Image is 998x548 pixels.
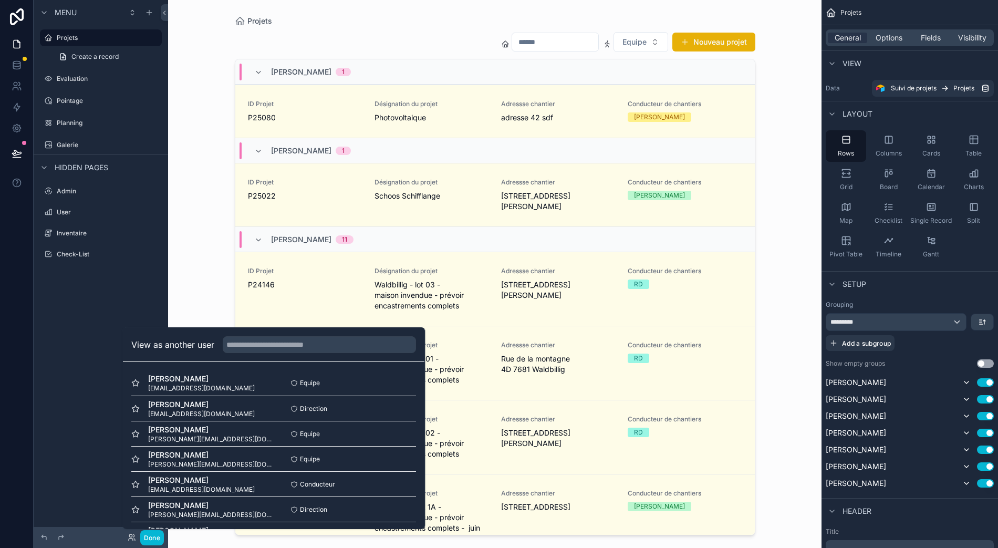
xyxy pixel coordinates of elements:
span: Setup [843,279,866,289]
button: Gantt [911,231,951,263]
span: Checklist [875,216,902,225]
span: [PERSON_NAME] [271,146,331,156]
button: Done [140,530,164,545]
span: [PERSON_NAME] [826,444,886,455]
a: Check-List [40,246,162,263]
span: General [835,33,861,43]
button: Columns [868,130,909,162]
button: Grid [826,164,866,195]
span: [PERSON_NAME] [271,234,331,245]
label: Check-List [57,250,160,259]
span: Equipe [300,430,320,438]
a: Galerie [40,137,162,153]
button: Board [868,164,909,195]
span: Cards [922,149,940,158]
span: Fields [921,33,941,43]
label: Admin [57,187,160,195]
span: [PERSON_NAME] [826,411,886,421]
img: Airtable Logo [876,84,885,92]
span: Calendar [918,183,945,191]
label: User [57,208,160,216]
a: Admin [40,183,162,200]
span: [PERSON_NAME] [148,500,274,511]
span: [PERSON_NAME][EMAIL_ADDRESS][DOMAIN_NAME] [148,435,274,443]
span: [PERSON_NAME] [271,67,331,77]
button: Calendar [911,164,951,195]
span: Single Record [910,216,952,225]
span: Charts [964,183,984,191]
span: Rows [838,149,854,158]
a: Create a record [53,48,162,65]
span: Map [839,216,853,225]
label: Planning [57,119,160,127]
span: [EMAIL_ADDRESS][DOMAIN_NAME] [148,384,255,392]
label: Projets [57,34,155,42]
button: Charts [953,164,994,195]
span: [PERSON_NAME] [826,377,886,388]
span: [EMAIL_ADDRESS][DOMAIN_NAME] [148,485,255,494]
span: Timeline [876,250,901,259]
span: Pivot Table [829,250,862,259]
span: Gantt [923,250,939,259]
span: Layout [843,109,872,119]
button: Single Record [911,198,951,229]
h2: View as another user [131,338,214,351]
div: 1 [342,68,345,76]
button: Split [953,198,994,229]
span: [PERSON_NAME] [826,461,886,472]
label: Galerie [57,141,160,149]
button: Add a subgroup [826,335,895,351]
span: Menu [55,7,77,18]
label: Grouping [826,301,853,309]
button: Timeline [868,231,909,263]
span: [PERSON_NAME][EMAIL_ADDRESS][DOMAIN_NAME] [148,511,274,519]
span: Board [880,183,898,191]
span: Header [843,506,871,516]
label: Evaluation [57,75,160,83]
button: Checklist [868,198,909,229]
span: Direction [300,405,327,413]
span: Options [876,33,902,43]
span: [PERSON_NAME][EMAIL_ADDRESS][DOMAIN_NAME] [148,460,274,469]
span: Suivi de projets [891,84,937,92]
a: Evaluation [40,70,162,87]
span: [PERSON_NAME] [826,428,886,438]
button: Table [953,130,994,162]
button: Rows [826,130,866,162]
label: Show empty groups [826,359,885,368]
span: Equipe [300,455,320,463]
span: Projets [840,8,861,17]
label: Pointage [57,97,160,105]
span: Direction [300,505,327,514]
span: Conducteur [300,480,335,489]
a: User [40,204,162,221]
span: Table [965,149,982,158]
div: 11 [342,235,347,244]
span: Visibility [958,33,986,43]
span: [PERSON_NAME] [148,425,274,435]
span: View [843,58,861,69]
a: Suivi de projetsProjets [872,80,994,97]
span: [PERSON_NAME] [148,525,274,536]
span: Split [967,216,980,225]
a: Planning [40,115,162,131]
span: [PERSON_NAME] [148,399,255,410]
span: [PERSON_NAME] [826,478,886,489]
span: [PERSON_NAME] [148,450,274,460]
button: Cards [911,130,951,162]
a: Pointage [40,92,162,109]
span: Add a subgroup [842,339,891,347]
a: Inventaire [40,225,162,242]
span: Grid [840,183,853,191]
span: Columns [876,149,902,158]
span: [PERSON_NAME] [148,475,255,485]
div: 1 [342,147,345,155]
label: Data [826,84,868,92]
span: Create a record [71,53,119,61]
label: Inventaire [57,229,160,237]
a: Projets [40,29,162,46]
span: [PERSON_NAME] [148,374,255,384]
span: Equipe [300,379,320,387]
button: Map [826,198,866,229]
span: [EMAIL_ADDRESS][DOMAIN_NAME] [148,410,255,418]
